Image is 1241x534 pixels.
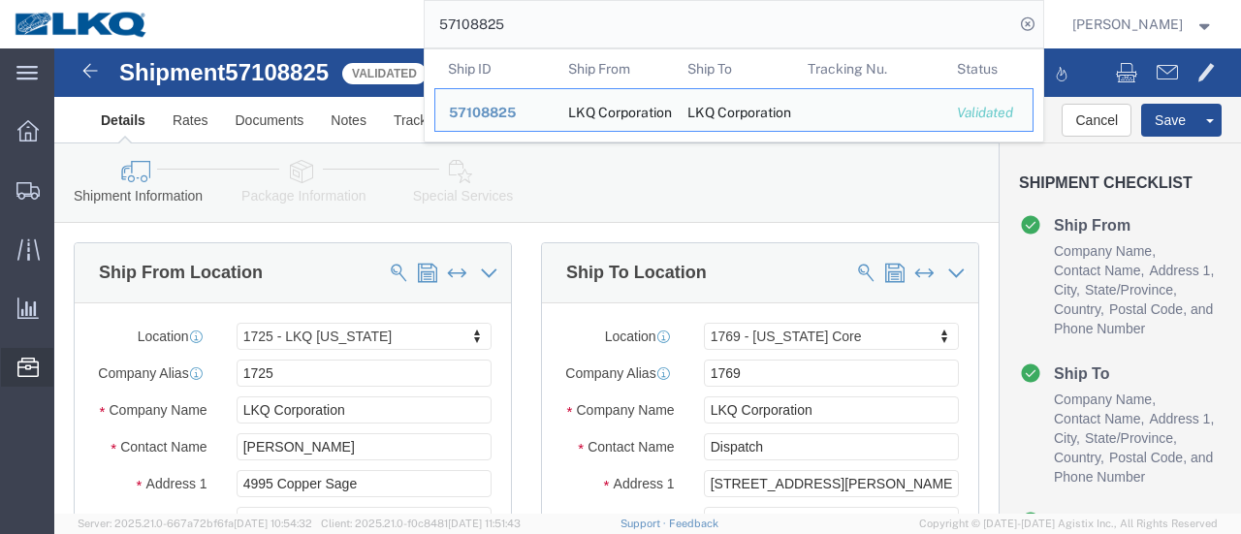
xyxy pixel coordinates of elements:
[425,1,1014,47] input: Search for shipment number, reference number
[434,49,1043,141] table: Search Results
[234,518,312,529] span: [DATE] 10:54:32
[554,49,674,88] th: Ship From
[14,10,149,39] img: logo
[793,49,943,88] th: Tracking Nu.
[669,518,718,529] a: Feedback
[943,49,1034,88] th: Status
[687,89,780,131] div: LKQ Corporation
[449,103,541,123] div: 57108825
[674,49,794,88] th: Ship To
[1071,13,1215,36] button: [PERSON_NAME]
[957,103,1019,123] div: Validated
[567,89,660,131] div: LKQ Corporation
[54,48,1241,514] iframe: FS Legacy Container
[78,518,312,529] span: Server: 2025.21.0-667a72bf6fa
[449,105,516,120] span: 57108825
[1072,14,1183,35] span: Marc Metzger
[434,49,555,88] th: Ship ID
[448,518,521,529] span: [DATE] 11:51:43
[321,518,521,529] span: Client: 2025.21.0-f0c8481
[620,518,669,529] a: Support
[919,516,1218,532] span: Copyright © [DATE]-[DATE] Agistix Inc., All Rights Reserved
